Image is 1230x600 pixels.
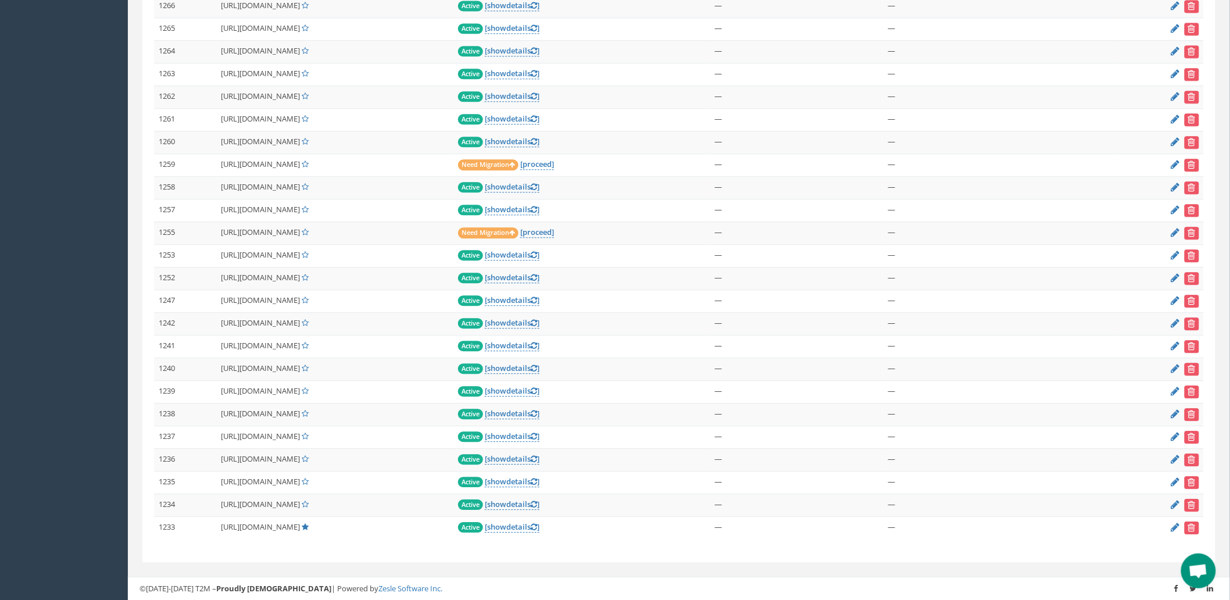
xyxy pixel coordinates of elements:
td: — [710,403,884,426]
td: 1239 [154,380,216,403]
span: Active [458,318,483,328]
td: — [710,471,884,494]
td: — [883,335,1113,358]
span: show [487,295,506,305]
span: show [487,453,506,464]
span: [URL][DOMAIN_NAME] [221,159,300,169]
td: — [710,222,884,244]
a: [showdetails] [485,91,539,102]
strong: Proudly [DEMOGRAPHIC_DATA] [216,583,331,594]
td: — [710,17,884,40]
a: Set Default [302,408,309,419]
span: [URL][DOMAIN_NAME] [221,181,300,192]
span: [URL][DOMAIN_NAME] [221,317,300,328]
td: — [883,448,1113,471]
span: show [487,272,506,283]
span: Active [458,205,483,215]
td: — [883,312,1113,335]
span: [URL][DOMAIN_NAME] [221,363,300,373]
td: — [710,153,884,176]
span: show [487,113,506,124]
td: — [883,108,1113,131]
td: — [883,176,1113,199]
span: show [487,91,506,101]
td: — [710,335,884,358]
span: [URL][DOMAIN_NAME] [221,453,300,464]
td: 1234 [154,494,216,516]
td: — [710,267,884,290]
a: Set Default [302,499,309,509]
td: — [883,426,1113,448]
a: [showdetails] [485,23,539,34]
td: 1247 [154,290,216,312]
a: [showdetails] [485,385,539,397]
td: — [710,290,884,312]
td: — [883,85,1113,108]
a: [showdetails] [485,136,539,147]
td: 1264 [154,40,216,63]
td: 1241 [154,335,216,358]
td: — [883,380,1113,403]
span: Active [458,91,483,102]
td: — [883,63,1113,85]
a: Set Default [302,227,309,237]
span: [URL][DOMAIN_NAME] [221,385,300,396]
td: 1257 [154,199,216,222]
span: Need Migration [458,159,519,170]
a: [proceed] [520,159,554,170]
td: 1259 [154,153,216,176]
span: [URL][DOMAIN_NAME] [221,249,300,260]
span: [URL][DOMAIN_NAME] [221,499,300,509]
td: — [710,85,884,108]
span: [URL][DOMAIN_NAME] [221,295,300,305]
span: Active [458,477,483,487]
span: [URL][DOMAIN_NAME] [221,340,300,351]
a: Set Default [302,295,309,305]
td: 1263 [154,63,216,85]
a: [showdetails] [485,45,539,56]
a: [showdetails] [485,476,539,487]
a: Set Default [302,45,309,56]
span: Active [458,182,483,192]
td: — [710,176,884,199]
span: Active [458,114,483,124]
td: — [710,108,884,131]
span: show [487,136,506,147]
a: Set Default [302,363,309,373]
td: — [883,358,1113,380]
span: show [487,23,506,33]
a: Set Default [302,317,309,328]
span: [URL][DOMAIN_NAME] [221,522,300,532]
span: [URL][DOMAIN_NAME] [221,68,300,78]
td: 1260 [154,131,216,153]
td: — [710,40,884,63]
span: show [487,476,506,487]
a: Set Default [302,272,309,283]
span: Active [458,273,483,283]
td: 1252 [154,267,216,290]
a: Set Default [302,91,309,101]
td: 1242 [154,312,216,335]
td: — [883,153,1113,176]
td: 1262 [154,85,216,108]
a: [showdetails] [485,317,539,328]
td: — [883,244,1113,267]
a: [showdetails] [485,408,539,419]
span: Active [458,1,483,11]
a: [showdetails] [485,363,539,374]
span: [URL][DOMAIN_NAME] [221,45,300,56]
a: [showdetails] [485,431,539,442]
a: [showdetails] [485,295,539,306]
span: show [487,68,506,78]
td: 1238 [154,403,216,426]
a: Set Default [302,159,309,169]
span: show [487,385,506,396]
span: Active [458,522,483,533]
span: Active [458,295,483,306]
span: show [487,499,506,509]
span: show [487,522,506,532]
span: Active [458,363,483,374]
td: — [883,516,1113,539]
span: show [487,181,506,192]
span: Need Migration [458,227,519,238]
